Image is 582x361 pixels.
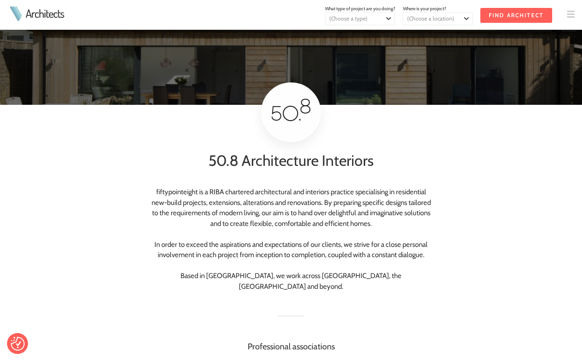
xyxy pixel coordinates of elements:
[325,6,395,12] span: What type of project are you doing?
[148,341,434,353] h3: Professional associations
[11,337,25,351] button: Consent Preferences
[26,8,64,19] a: Architects
[148,187,434,307] div: fiftypointeight is a RIBA chartered architectural and interiors practice specialising in resident...
[7,6,24,21] img: Architects
[403,6,446,12] span: Where is your project?
[11,337,25,351] img: Revisit consent button
[60,150,522,172] h1: 50.8 Architecture Interiors
[480,8,552,23] input: Find Architect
